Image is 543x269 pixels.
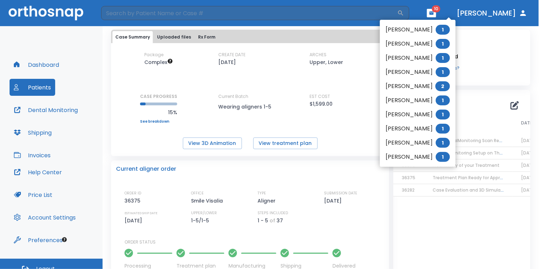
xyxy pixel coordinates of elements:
[436,25,450,35] span: 1
[380,93,456,107] li: [PERSON_NAME]
[380,51,456,65] li: [PERSON_NAME]
[436,138,450,148] span: 1
[380,37,456,51] li: [PERSON_NAME]
[436,152,450,162] span: 1
[436,110,450,119] span: 1
[380,136,456,150] li: [PERSON_NAME]
[380,79,456,93] li: [PERSON_NAME]
[436,67,450,77] span: 1
[380,65,456,79] li: [PERSON_NAME]
[380,122,456,136] li: [PERSON_NAME]
[436,124,450,134] span: 1
[380,107,456,122] li: [PERSON_NAME]
[380,150,456,164] li: [PERSON_NAME]
[436,39,450,49] span: 1
[436,95,450,105] span: 1
[435,81,450,91] span: 2
[436,53,450,63] span: 1
[380,23,456,37] li: [PERSON_NAME]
